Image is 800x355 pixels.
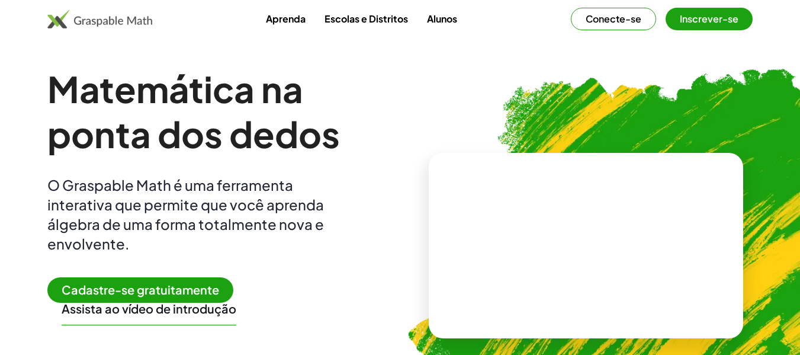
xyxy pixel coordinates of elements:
[666,8,753,30] button: Inscrever-se
[680,12,738,25] font: Inscrever-se
[62,301,236,316] button: Assista ao vídeo de introdução
[586,12,641,25] font: Conecte-se
[62,282,219,297] font: Cadastre-se gratuitamente
[497,201,674,290] video: O que é isso? Isto é notação matemática dinâmica. A notação matemática dinâmica desempenha um pap...
[571,8,656,30] button: Conecte-se
[266,12,306,25] font: Aprenda
[325,12,408,25] font: Escolas e Distritos
[427,12,457,25] font: Alunos
[315,8,417,30] a: Escolas e Distritos
[47,66,340,156] font: Matemática na ponta dos dedos
[47,176,324,252] font: O Graspable Math é uma ferramenta interativa que permite que você aprenda álgebra de uma forma to...
[256,8,315,30] a: Aprenda
[417,8,467,30] a: Alunos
